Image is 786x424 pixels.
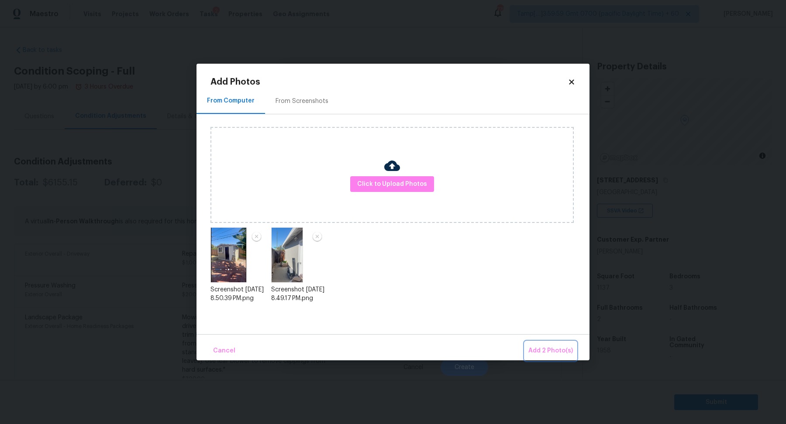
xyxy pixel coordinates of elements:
div: From Screenshots [276,97,328,106]
span: Click to Upload Photos [357,179,427,190]
span: Add 2 Photo(s) [528,345,573,356]
div: Screenshot [DATE] 8.50.39 PM.png [210,285,266,303]
span: Cancel [213,345,235,356]
img: Cloud Upload Icon [384,158,400,174]
div: Screenshot [DATE] 8.49.17 PM.png [271,285,327,303]
div: From Computer [207,96,255,105]
button: Click to Upload Photos [350,176,434,192]
button: Add 2 Photo(s) [525,342,576,360]
h2: Add Photos [210,78,568,86]
button: Cancel [210,342,239,360]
